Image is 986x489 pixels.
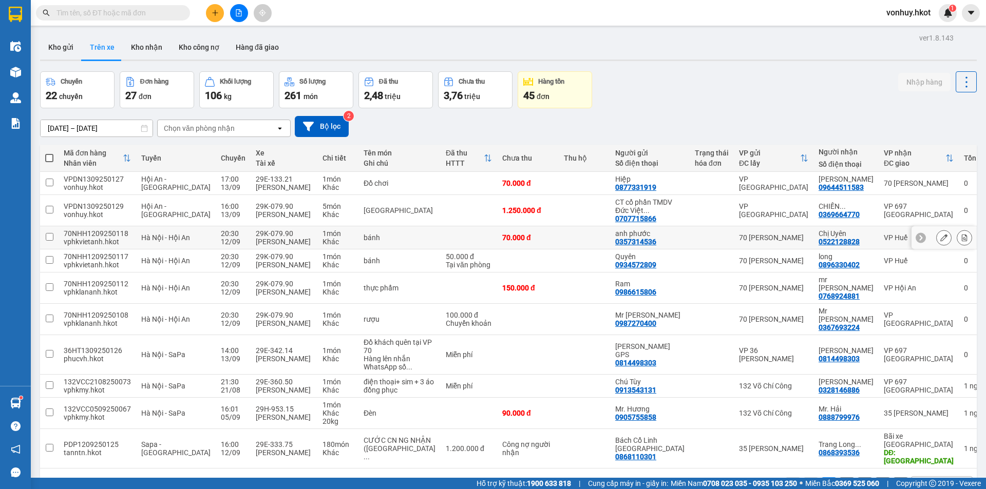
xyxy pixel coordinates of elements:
span: caret-down [966,8,976,17]
span: Miền Bắc [805,478,879,489]
sup: 1 [20,396,23,399]
div: 70NHH1209250117 [64,252,131,261]
div: 29K-079.90 [256,311,312,319]
div: 20:30 [221,229,245,238]
div: Chưa thu [459,78,485,85]
div: Bách Cổ Linh Long Biên [615,436,685,453]
span: 106 [205,89,222,102]
img: icon-new-feature [943,8,953,17]
div: 17:00 [221,175,245,183]
div: Khác [323,448,353,457]
div: bánh [364,233,435,242]
div: 0987270400 [615,319,656,327]
div: 70 [PERSON_NAME] [739,315,808,323]
span: file-add [235,9,242,16]
img: warehouse-icon [10,41,21,52]
th: Toggle SortBy [734,145,813,172]
div: 70NHH1209250108 [64,311,131,319]
span: Miền Nam [671,478,797,489]
div: 29E-360.50 [256,378,312,386]
div: vphkmy.hkot [64,386,131,394]
div: Người gửi [615,149,685,157]
div: 0877331919 [615,183,656,191]
span: 27 [125,89,137,102]
div: 05/09 [221,413,245,421]
button: Khối lượng106kg [199,71,274,108]
div: thực phẩm [364,284,435,292]
button: Kho nhận [123,35,170,60]
div: 0888799976 [819,413,860,421]
button: Chuyến22chuyến [40,71,115,108]
button: Chưa thu3,76 triệu [438,71,513,108]
div: 0896330402 [819,261,860,269]
img: solution-icon [10,118,21,129]
div: 70NHH1209250112 [64,280,131,288]
div: 0707715866 [615,214,656,223]
div: 0934572809 [615,261,656,269]
button: Hàng đã giao [227,35,287,60]
span: 22 [46,89,57,102]
span: kg [224,92,232,101]
div: 0328146886 [819,386,860,394]
div: Quyên [615,252,685,261]
span: question-circle [11,421,21,431]
div: Người nhận [819,148,874,156]
div: vphklananh.hkot [64,319,131,327]
span: 1 [951,5,954,12]
div: Đơn hàng [140,78,168,85]
div: [PERSON_NAME] [256,288,312,296]
img: warehouse-icon [10,67,21,77]
div: vonhuy.hkot [64,210,131,219]
span: triệu [464,92,480,101]
div: 132VCC0509250067 [64,405,131,413]
div: 70 [PERSON_NAME] [884,179,954,187]
th: Toggle SortBy [441,145,497,172]
div: Hàng lên nhắn WhatsApp số trên túi gọi khách ra lấy [364,355,435,371]
div: Khác [323,183,353,191]
th: Toggle SortBy [59,145,136,172]
div: 1 món [323,175,353,183]
button: aim [254,4,272,22]
div: [PERSON_NAME] [256,448,312,457]
span: món [304,92,318,101]
strong: 1900 633 818 [527,479,571,487]
div: 20 kg [323,417,353,425]
div: 1 món [323,252,353,261]
div: ĐC giao [884,159,945,167]
div: Chị Uyên [819,229,874,238]
div: [PERSON_NAME] [256,355,312,363]
strong: 0369 525 060 [835,479,879,487]
div: VP gửi [739,149,800,157]
div: Ram [615,280,685,288]
div: 16:01 [221,405,245,413]
div: VP 697 [GEOGRAPHIC_DATA] [884,346,954,363]
div: Tên món [364,149,435,157]
div: VP Huế [884,233,954,242]
div: 12/09 [221,448,245,457]
div: vphklananh.hkot [64,288,131,296]
div: ver 1.8.143 [919,32,954,44]
div: Khác [323,261,353,269]
span: Sapa - [GEOGRAPHIC_DATA] [141,440,211,457]
div: CƯỚC CN NG NHẬN (HÀNG ĐI 12/9) [364,436,435,461]
div: VP [GEOGRAPHIC_DATA] [739,202,808,219]
div: 12/09 [221,261,245,269]
div: 16:00 [221,202,245,210]
div: [PERSON_NAME] [256,386,312,394]
span: Hà Nội - SaPa [141,382,185,390]
span: search [43,9,50,16]
div: vonhuy.hkot [64,183,131,191]
div: Đã thu [379,78,398,85]
span: 2,48 [364,89,383,102]
div: [PERSON_NAME] [256,319,312,327]
div: 14:00 [221,346,245,355]
sup: 2 [344,111,354,121]
div: VP 697 [GEOGRAPHIC_DATA] [884,378,954,394]
div: [PERSON_NAME] [256,238,312,246]
div: long [819,252,874,261]
span: Hỗ trợ kỹ thuật: [477,478,571,489]
span: ... [364,453,370,461]
div: 0868393536 [819,448,860,457]
div: VP 697 [GEOGRAPHIC_DATA] [884,202,954,219]
span: Hà Nội - Hội An [141,284,190,292]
